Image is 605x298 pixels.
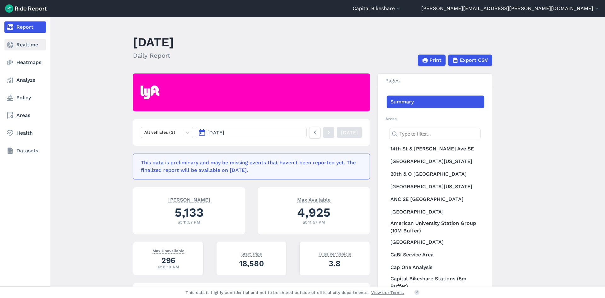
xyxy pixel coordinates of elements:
[387,248,484,261] a: CaBi Service Area
[319,250,351,257] span: Trips Per Vehicle
[133,33,174,51] h1: [DATE]
[387,155,484,168] a: [GEOGRAPHIC_DATA][US_STATE]
[4,110,46,121] a: Areas
[387,236,484,248] a: [GEOGRAPHIC_DATA]
[4,21,46,33] a: Report
[307,258,362,269] div: 3.8
[141,219,237,225] div: at 11:57 PM
[224,258,279,269] div: 18,580
[387,168,484,180] a: 20th & O [GEOGRAPHIC_DATA]
[141,264,196,270] div: at 8:10 AM
[141,255,196,266] div: 296
[460,56,488,64] span: Export CSV
[153,247,184,254] span: Max Unavailable
[4,92,46,103] a: Policy
[141,85,159,99] img: Lyft
[141,159,358,174] div: This data is preliminary and may be missing events that haven't been reported yet. The finalized ...
[4,39,46,50] a: Realtime
[196,127,307,138] button: [DATE]
[4,57,46,68] a: Heatmaps
[448,55,492,66] button: Export CSV
[387,206,484,218] a: [GEOGRAPHIC_DATA]
[297,196,331,202] span: Max Available
[387,261,484,274] a: Cap One Analysis
[387,274,484,291] a: Capital Bikeshare Stations (5m Buffer)
[133,51,174,60] h2: Daily Report
[353,5,401,12] button: Capital Bikeshare
[4,127,46,139] a: Health
[387,218,484,236] a: American University Station Group (10M Buffer)
[421,5,600,12] button: [PERSON_NAME][EMAIL_ADDRESS][PERSON_NAME][DOMAIN_NAME]
[387,96,484,108] a: Summary
[4,145,46,156] a: Datasets
[4,74,46,86] a: Analyze
[168,196,210,202] span: [PERSON_NAME]
[429,56,441,64] span: Print
[337,127,362,138] a: [DATE]
[378,74,492,88] h3: Pages
[385,116,484,122] h2: Areas
[418,55,446,66] button: Print
[266,219,362,225] div: at 11:57 PM
[241,250,262,257] span: Start Trips
[207,130,224,136] span: [DATE]
[5,4,47,13] img: Ride Report
[387,193,484,206] a: ANC 2E [GEOGRAPHIC_DATA]
[387,180,484,193] a: [GEOGRAPHIC_DATA][US_STATE]
[389,128,481,139] input: Type to filter...
[266,204,362,221] div: 4,925
[371,289,404,295] a: View our Terms.
[387,143,484,155] a: 14th St & [PERSON_NAME] Ave SE
[141,204,237,221] div: 5,133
